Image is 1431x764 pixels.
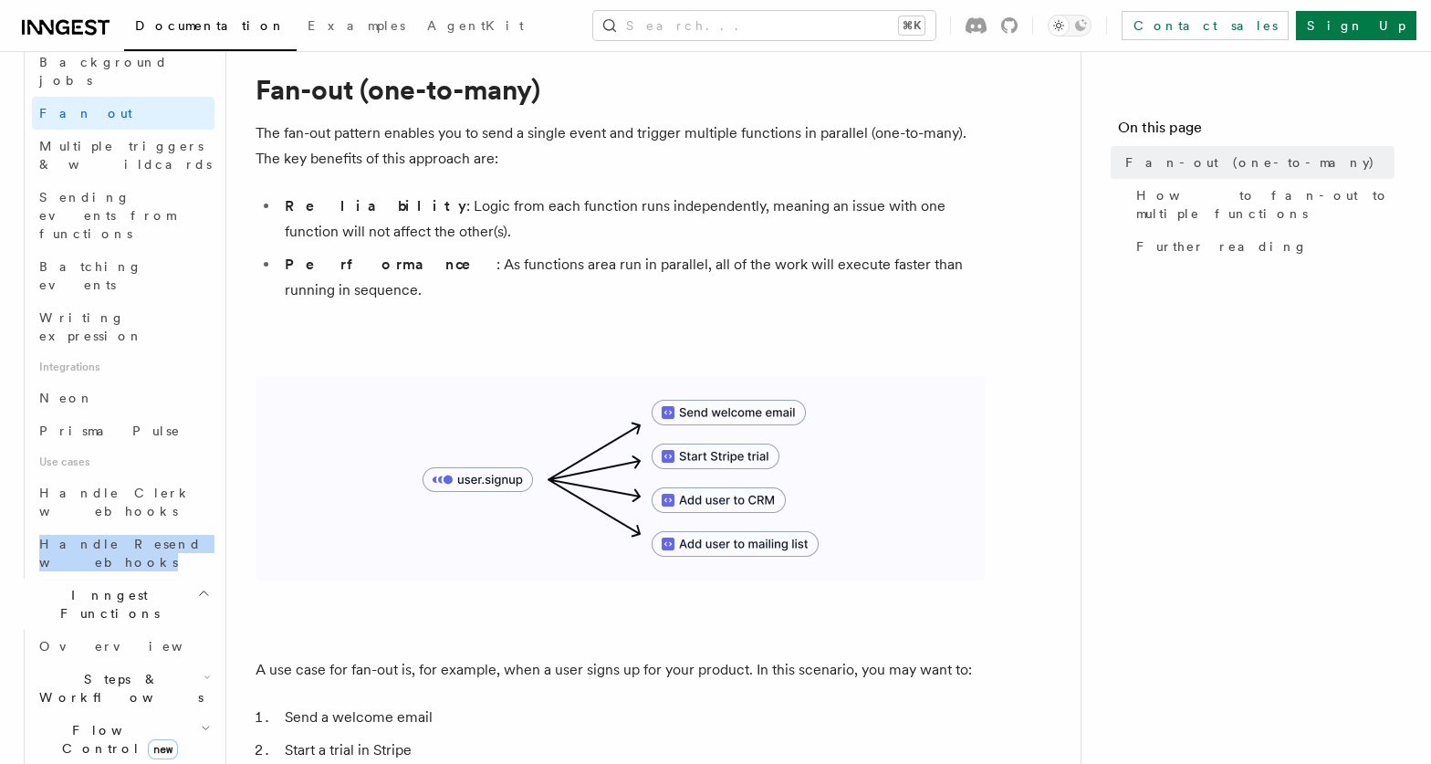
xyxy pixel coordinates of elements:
h1: Fan-out (one-to-many) [256,73,986,106]
span: Neon [39,391,94,405]
span: Examples [308,18,405,33]
a: Fan out [32,97,214,130]
a: Sending events from functions [32,181,214,250]
a: Writing expression [32,301,214,352]
span: Handle Clerk webhooks [39,486,192,518]
a: Documentation [124,5,297,51]
a: Further reading [1129,230,1394,263]
a: Handle Resend webhooks [32,528,214,579]
li: Send a welcome email [279,705,986,730]
li: : As functions area run in parallel, all of the work will execute faster than running in sequence. [279,252,986,303]
p: The fan-out pattern enables you to send a single event and trigger multiple functions in parallel... [256,120,986,172]
button: Inngest Functions [15,579,214,630]
img: A diagram showing how to fan-out to multiple functions [256,376,986,581]
strong: Performance [285,256,496,273]
a: AgentKit [416,5,535,49]
a: Background jobs [32,46,214,97]
span: Fan out [39,106,132,120]
button: Toggle dark mode [1048,15,1092,37]
span: AgentKit [427,18,524,33]
span: How to fan-out to multiple functions [1136,186,1394,223]
p: A use case for fan-out is, for example, when a user signs up for your product. In this scenario, ... [256,657,986,683]
span: Writing expression [39,310,143,343]
span: Overview [39,639,227,654]
span: Fan-out (one-to-many) [1125,153,1375,172]
a: How to fan-out to multiple functions [1129,179,1394,230]
span: Sending events from functions [39,190,175,241]
span: Steps & Workflows [32,670,204,706]
span: new [148,739,178,759]
strong: Reliability [285,197,466,215]
span: Further reading [1136,237,1308,256]
a: Sign Up [1296,11,1416,40]
span: Handle Resend webhooks [39,537,202,570]
a: Contact sales [1122,11,1289,40]
span: Prisma Pulse [39,424,181,438]
li: : Logic from each function runs independently, meaning an issue with one function will not affect... [279,194,986,245]
a: Prisma Pulse [32,414,214,447]
span: Flow Control [32,721,201,758]
span: Inngest Functions [15,586,197,623]
h4: On this page [1118,117,1394,146]
span: Use cases [32,447,214,476]
span: Documentation [135,18,286,33]
a: Fan-out (one-to-many) [1118,146,1394,179]
span: Batching events [39,259,142,292]
li: Start a trial in Stripe [279,738,986,763]
button: Steps & Workflows [32,663,214,714]
a: Examples [297,5,416,49]
button: Search...⌘K [593,11,935,40]
span: Multiple triggers & wildcards [39,139,212,172]
span: Integrations [32,352,214,382]
a: Batching events [32,250,214,301]
span: Background jobs [39,55,168,88]
a: Multiple triggers & wildcards [32,130,214,181]
a: Overview [32,630,214,663]
a: Handle Clerk webhooks [32,476,214,528]
a: Neon [32,382,214,414]
kbd: ⌘K [899,16,924,35]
